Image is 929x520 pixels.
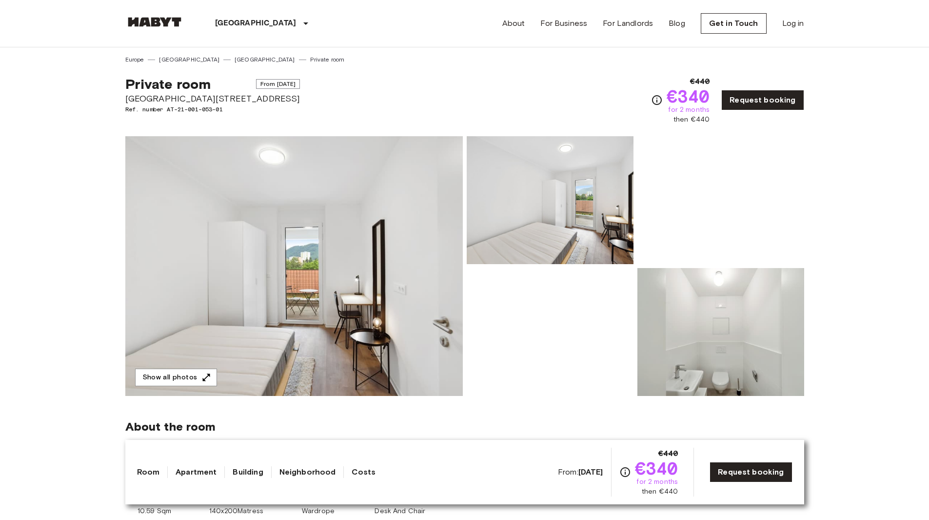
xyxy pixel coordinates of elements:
a: About [502,18,525,29]
a: Log in [782,18,804,29]
a: Request booking [710,462,792,482]
span: for 2 months [668,105,710,115]
a: For Landlords [603,18,653,29]
a: [GEOGRAPHIC_DATA] [159,55,219,64]
img: Picture of unit AT-21-001-053-01 [637,268,804,396]
img: Picture of unit AT-21-001-053-01 [637,136,804,264]
span: then €440 [673,115,710,125]
a: Room [137,466,160,478]
img: Picture of unit AT-21-001-053-01 [467,268,633,396]
svg: Check cost overview for full price breakdown. Please note that discounts apply to new joiners onl... [651,94,663,106]
a: Private room [310,55,345,64]
span: €440 [658,448,678,459]
img: Habyt [125,17,184,27]
a: Blog [669,18,685,29]
span: Desk And Chair [375,506,425,516]
a: For Business [540,18,587,29]
img: Marketing picture of unit AT-21-001-053-01 [125,136,463,396]
a: Europe [125,55,144,64]
a: Costs [352,466,376,478]
span: 10.59 Sqm [138,506,171,516]
span: €340 [635,459,678,477]
span: €440 [690,76,710,87]
a: Apartment [176,466,217,478]
svg: Check cost overview for full price breakdown. Please note that discounts apply to new joiners onl... [619,466,631,478]
span: then €440 [642,487,678,497]
button: Show all photos [135,369,217,387]
a: Get in Touch [701,13,767,34]
a: Building [233,466,263,478]
span: for 2 months [636,477,678,487]
span: Private room [125,76,211,92]
p: [GEOGRAPHIC_DATA] [215,18,296,29]
a: Neighborhood [279,466,336,478]
a: [GEOGRAPHIC_DATA] [235,55,295,64]
span: [GEOGRAPHIC_DATA][STREET_ADDRESS] [125,92,300,105]
span: Ref. number AT-21-001-053-01 [125,105,300,114]
span: From: [558,467,603,478]
img: Picture of unit AT-21-001-053-01 [467,136,633,264]
span: From [DATE] [256,79,300,89]
span: Wardrope [302,506,335,516]
span: 140x200Matress [209,506,263,516]
a: Request booking [721,90,804,110]
b: [DATE] [578,467,603,477]
span: €340 [667,87,710,105]
span: About the room [125,419,804,434]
